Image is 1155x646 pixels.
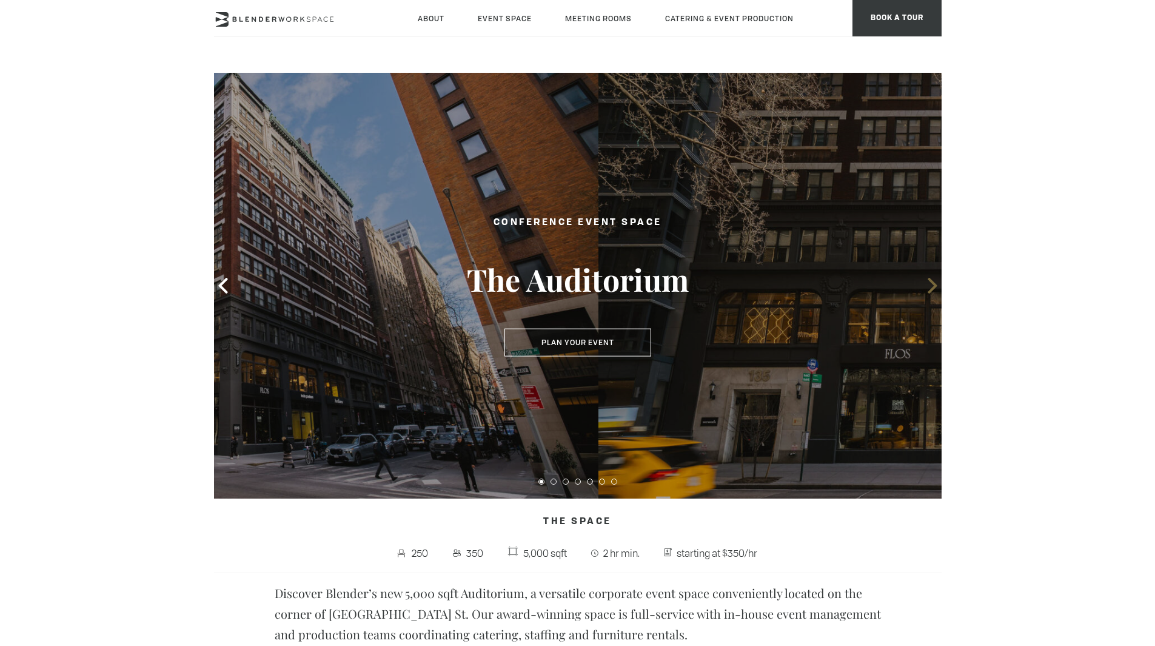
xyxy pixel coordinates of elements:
[674,543,760,563] span: starting at $350/hr
[504,329,651,357] button: Plan Your Event
[214,511,942,534] h4: The Space
[409,543,432,563] span: 250
[520,543,570,563] span: 5,000 sqft
[463,543,486,563] span: 350
[438,261,717,298] h3: The Auditorium
[438,215,717,230] h2: Conference Event Space
[600,543,643,563] span: 2 hr min.
[275,583,881,645] p: Discover Blender’s new 5,000 sqft Auditorium, a versatile corporate event space conveniently loca...
[1094,588,1155,646] iframe: Chat Widget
